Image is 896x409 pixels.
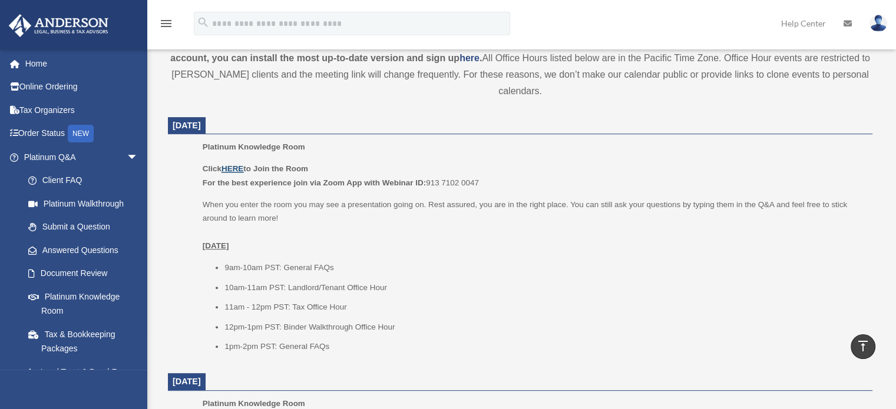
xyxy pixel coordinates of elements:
b: Click to Join the Room [203,164,308,173]
span: Platinum Knowledge Room [203,142,305,151]
i: search [197,16,210,29]
a: here [459,53,480,63]
a: Land Trust & Deed Forum [16,360,156,384]
li: 11am - 12pm PST: Tax Office Hour [224,300,864,314]
img: User Pic [869,15,887,32]
a: Online Ordering [8,75,156,99]
b: For the best experience join via Zoom App with Webinar ID: [203,178,426,187]
li: 1pm-2pm PST: General FAQs [224,340,864,354]
u: [DATE] [203,241,229,250]
div: NEW [68,125,94,142]
p: 913 7102 0047 [203,162,864,189]
a: Home [8,52,156,75]
a: Platinum Walkthrough [16,192,156,215]
a: Tax Organizers [8,98,156,122]
span: [DATE] [173,121,201,130]
a: Document Review [16,262,156,285]
span: arrow_drop_down [127,145,150,169]
strong: . [480,53,482,63]
i: menu [159,16,173,31]
a: menu [159,21,173,31]
li: 12pm-1pm PST: Binder Walkthrough Office Hour [224,320,864,334]
a: Platinum Q&Aarrow_drop_down [8,145,156,169]
a: Order StatusNEW [8,122,156,146]
i: vertical_align_top [856,339,870,353]
a: Submit a Question [16,215,156,239]
a: Tax & Bookkeeping Packages [16,322,156,360]
p: When you enter the room you may see a presentation going on. Rest assured, you are in the right p... [203,198,864,253]
a: HERE [221,164,243,173]
strong: *This room is being hosted on Zoom. You will be required to log in to your personal Zoom account ... [170,36,852,63]
span: [DATE] [173,377,201,386]
span: Platinum Knowledge Room [203,399,305,408]
div: All Office Hours listed below are in the Pacific Time Zone. Office Hour events are restricted to ... [168,34,872,99]
a: vertical_align_top [851,334,875,359]
li: 9am-10am PST: General FAQs [224,261,864,275]
img: Anderson Advisors Platinum Portal [5,14,112,37]
a: Client FAQ [16,169,156,192]
a: Platinum Knowledge Room [16,285,150,322]
a: Answered Questions [16,238,156,262]
li: 10am-11am PST: Landlord/Tenant Office Hour [224,281,864,295]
